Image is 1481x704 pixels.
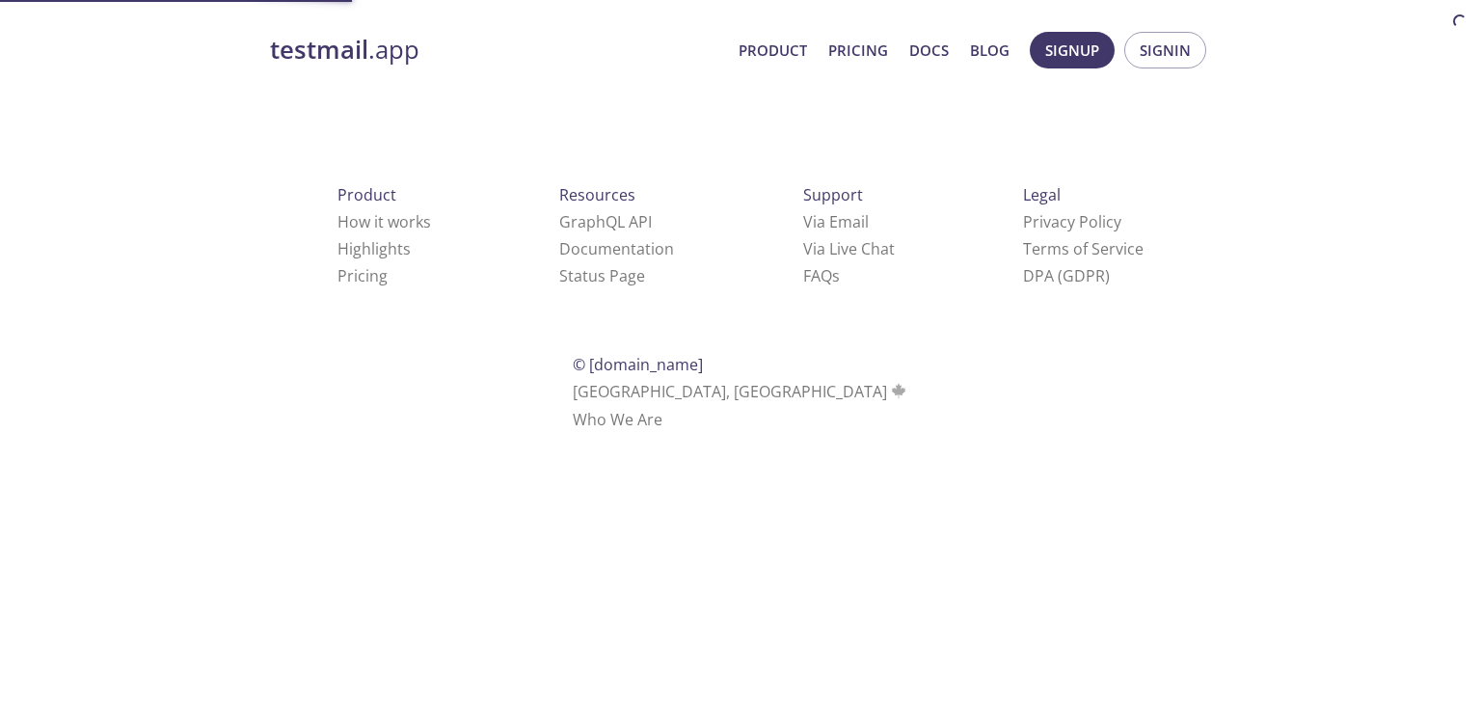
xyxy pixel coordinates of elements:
a: Terms of Service [1023,238,1144,259]
button: Signup [1030,32,1115,68]
span: Signin [1140,38,1191,63]
a: How it works [337,211,431,232]
a: Privacy Policy [1023,211,1121,232]
a: DPA (GDPR) [1023,265,1110,286]
strong: testmail [270,33,368,67]
button: Signin [1124,32,1206,68]
span: © [DOMAIN_NAME] [573,354,703,375]
span: Legal [1023,184,1061,205]
span: Product [337,184,396,205]
a: FAQ [803,265,840,286]
a: Via Email [803,211,869,232]
a: Product [739,38,807,63]
a: GraphQL API [559,211,652,232]
a: Via Live Chat [803,238,895,259]
span: Signup [1045,38,1099,63]
span: s [832,265,840,286]
a: Who We Are [573,409,662,430]
a: Status Page [559,265,645,286]
a: Documentation [559,238,674,259]
span: Support [803,184,863,205]
a: Pricing [337,265,388,286]
span: Resources [559,184,635,205]
a: testmail.app [270,34,723,67]
a: Blog [970,38,1010,63]
a: Pricing [828,38,888,63]
a: Highlights [337,238,411,259]
span: [GEOGRAPHIC_DATA], [GEOGRAPHIC_DATA] [573,381,909,402]
a: Docs [909,38,949,63]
